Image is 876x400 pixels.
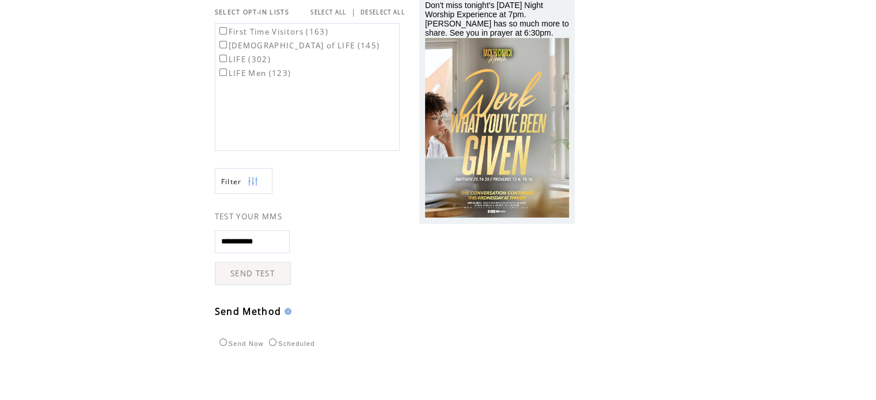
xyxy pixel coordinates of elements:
[219,68,227,76] input: LIFE Men (123)
[248,169,258,195] img: filters.png
[217,26,328,37] label: First Time Visitors (163)
[219,55,227,62] input: LIFE (302)
[281,308,291,315] img: help.gif
[266,340,315,347] label: Scheduled
[215,168,272,194] a: Filter
[361,9,405,16] a: DESELECT ALL
[425,1,569,37] span: Don't miss tonight's [DATE] Night Worship Experience at 7pm. [PERSON_NAME] has so much more to sh...
[219,27,227,35] input: First Time Visitors (163)
[310,9,346,16] a: SELECT ALL
[215,211,282,222] span: TEST YOUR MMS
[219,338,227,346] input: Send Now
[217,340,264,347] label: Send Now
[215,305,282,318] span: Send Method
[217,40,380,51] label: [DEMOGRAPHIC_DATA] of LIFE (145)
[221,177,242,186] span: Show filters
[215,262,291,285] a: SEND TEST
[217,54,271,64] label: LIFE (302)
[215,8,289,16] span: SELECT OPT-IN LISTS
[269,338,276,346] input: Scheduled
[351,7,356,17] span: |
[217,68,291,78] label: LIFE Men (123)
[219,41,227,48] input: [DEMOGRAPHIC_DATA] of LIFE (145)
